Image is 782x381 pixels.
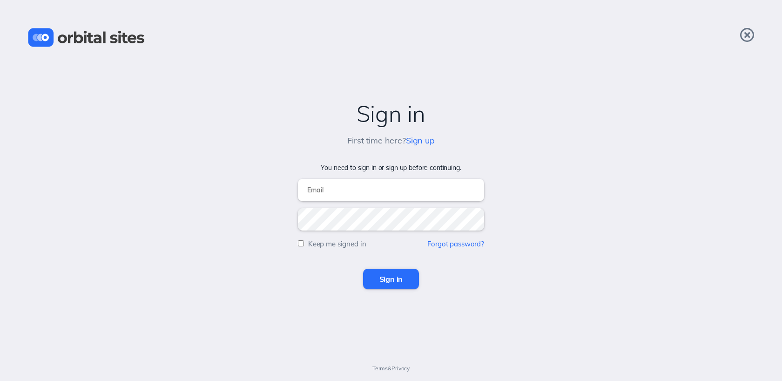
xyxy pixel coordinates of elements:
[427,239,484,248] a: Forgot password?
[9,101,773,127] h2: Sign in
[372,365,388,372] a: Terms
[9,164,773,289] form: You need to sign in or sign up before continuing.
[406,135,435,146] a: Sign up
[391,365,410,372] a: Privacy
[308,239,366,248] label: Keep me signed in
[363,269,419,289] input: Sign in
[298,179,484,201] input: Email
[28,28,145,47] img: Orbital Sites Logo
[347,136,435,146] h5: First time here?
